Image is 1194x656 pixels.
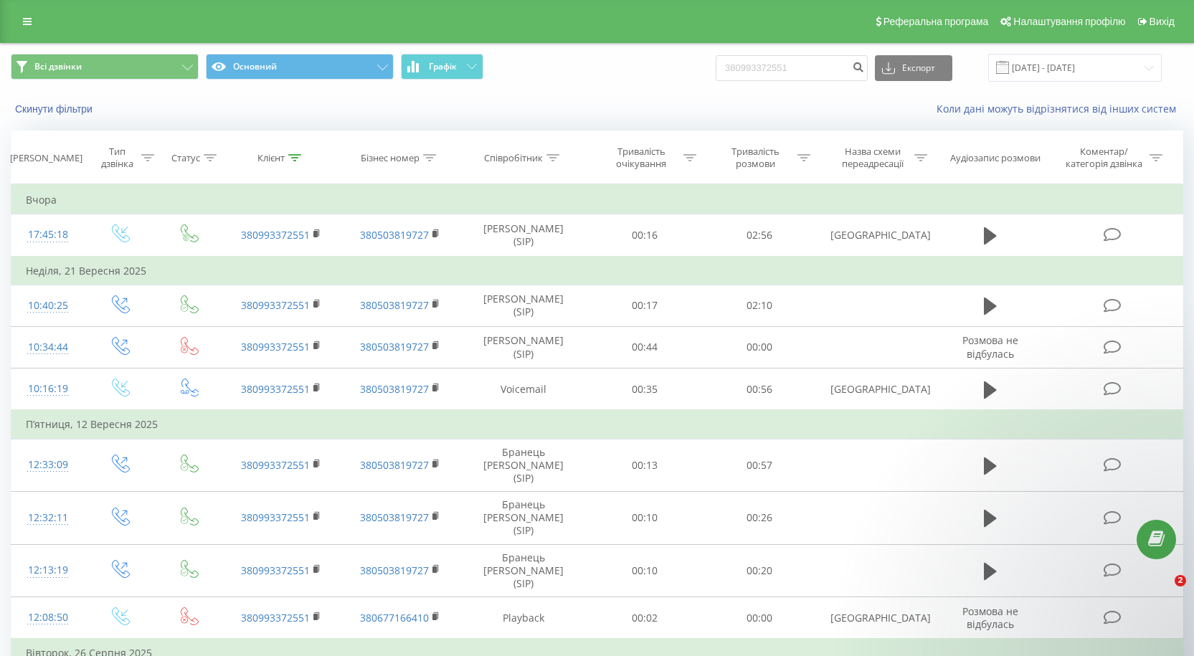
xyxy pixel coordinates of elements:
[241,510,310,524] a: 380993372551
[241,458,310,472] a: 380993372551
[360,458,429,472] a: 380503819727
[834,146,911,170] div: Назва схеми переадресації
[702,544,817,597] td: 00:20
[460,326,588,368] td: [PERSON_NAME] (SIP)
[717,146,794,170] div: Тривалість розмови
[587,326,702,368] td: 00:44
[587,597,702,640] td: 00:02
[360,298,429,312] a: 380503819727
[1150,16,1175,27] span: Вихід
[241,228,310,242] a: 380993372551
[716,55,868,81] input: Пошук за номером
[816,369,935,411] td: [GEOGRAPHIC_DATA]
[11,103,100,115] button: Скинути фільтри
[26,333,70,361] div: 10:34:44
[360,382,429,396] a: 380503819727
[587,544,702,597] td: 00:10
[1175,575,1186,586] span: 2
[702,492,817,545] td: 00:26
[950,152,1041,164] div: Аудіозапис розмови
[26,221,70,249] div: 17:45:18
[360,510,429,524] a: 380503819727
[702,285,817,326] td: 02:10
[460,492,588,545] td: Бранець [PERSON_NAME] (SIP)
[587,214,702,257] td: 00:16
[484,152,543,164] div: Співробітник
[401,54,483,80] button: Графік
[702,214,817,257] td: 02:56
[34,61,82,72] span: Всі дзвінки
[429,62,457,72] span: Графік
[11,54,199,80] button: Всі дзвінки
[460,214,588,257] td: [PERSON_NAME] (SIP)
[702,439,817,492] td: 00:57
[1013,16,1125,27] span: Налаштування профілю
[587,285,702,326] td: 00:17
[460,597,588,640] td: Playback
[241,382,310,396] a: 380993372551
[702,369,817,411] td: 00:56
[460,439,588,492] td: Бранець [PERSON_NAME] (SIP)
[1062,146,1146,170] div: Коментар/категорія дзвінка
[11,410,1183,439] td: П’ятниця, 12 Вересня 2025
[587,439,702,492] td: 00:13
[360,228,429,242] a: 380503819727
[206,54,394,80] button: Основний
[26,604,70,632] div: 12:08:50
[460,544,588,597] td: Бранець [PERSON_NAME] (SIP)
[241,611,310,624] a: 380993372551
[26,375,70,403] div: 10:16:19
[360,340,429,353] a: 380503819727
[241,340,310,353] a: 380993372551
[1145,575,1180,609] iframe: Intercom live chat
[883,16,989,27] span: Реферальна програма
[10,152,82,164] div: [PERSON_NAME]
[702,597,817,640] td: 00:00
[360,611,429,624] a: 380677166410
[360,564,429,577] a: 380503819727
[257,152,285,164] div: Клієнт
[26,292,70,320] div: 10:40:25
[962,604,1018,631] span: Розмова не відбулась
[241,564,310,577] a: 380993372551
[241,298,310,312] a: 380993372551
[875,55,952,81] button: Експорт
[962,333,1018,360] span: Розмова не відбулась
[702,326,817,368] td: 00:00
[26,451,70,479] div: 12:33:09
[26,556,70,584] div: 12:13:19
[361,152,420,164] div: Бізнес номер
[26,504,70,532] div: 12:32:11
[937,102,1183,115] a: Коли дані можуть відрізнятися вiд інших систем
[603,146,680,170] div: Тривалість очікування
[587,369,702,411] td: 00:35
[11,186,1183,214] td: Вчора
[816,597,935,640] td: [GEOGRAPHIC_DATA]
[171,152,200,164] div: Статус
[816,214,935,257] td: [GEOGRAPHIC_DATA]
[460,285,588,326] td: [PERSON_NAME] (SIP)
[460,369,588,411] td: Voicemail
[587,492,702,545] td: 00:10
[97,146,137,170] div: Тип дзвінка
[11,257,1183,285] td: Неділя, 21 Вересня 2025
